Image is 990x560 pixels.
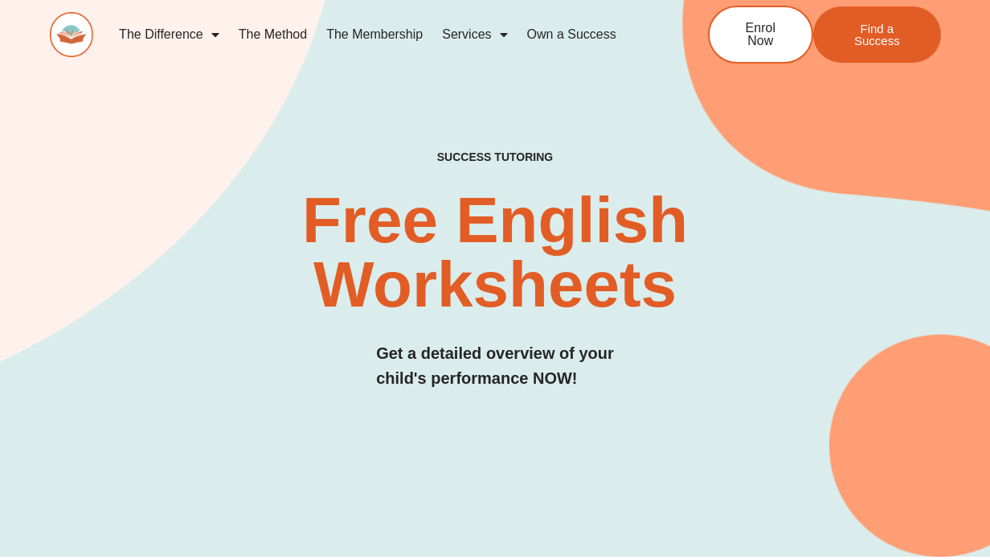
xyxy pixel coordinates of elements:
[813,6,941,63] a: Find a Success
[201,188,789,317] h2: Free English Worksheets​
[317,16,432,53] a: The Membership
[734,22,787,47] span: Enrol Now
[376,341,614,391] h3: Get a detailed overview of your child's performance NOW!
[109,16,229,53] a: The Difference
[432,16,517,53] a: Services
[363,150,627,164] h4: SUCCESS TUTORING​
[517,16,626,53] a: Own a Success
[708,6,813,64] a: Enrol Now
[229,16,317,53] a: The Method
[109,16,657,53] nav: Menu
[837,23,917,47] span: Find a Success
